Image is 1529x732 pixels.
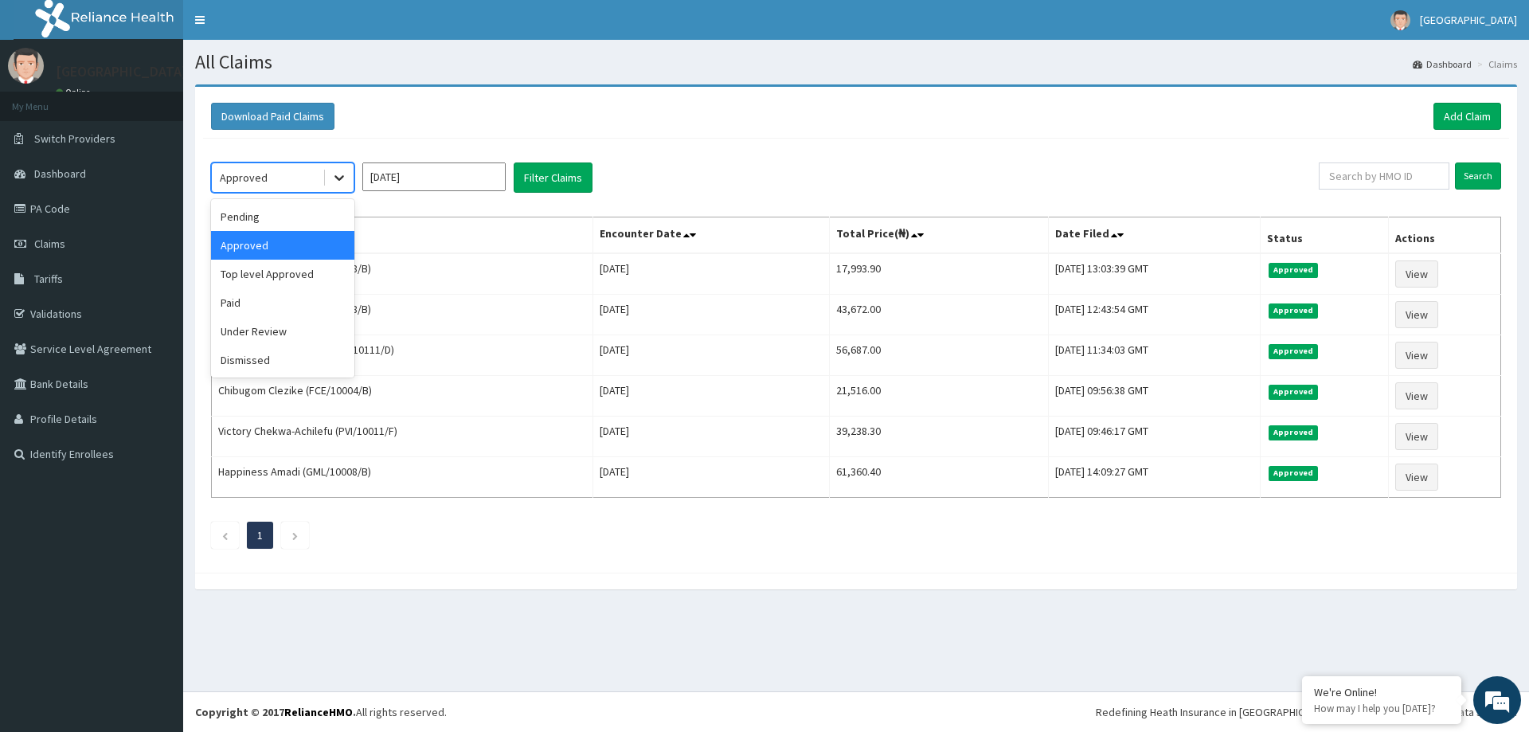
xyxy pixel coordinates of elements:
[83,89,268,110] div: Chat with us now
[211,231,354,260] div: Approved
[221,528,229,542] a: Previous page
[593,376,830,417] td: [DATE]
[1269,303,1319,318] span: Approved
[211,288,354,317] div: Paid
[195,705,356,719] strong: Copyright © 2017 .
[1269,385,1319,399] span: Approved
[211,103,334,130] button: Download Paid Claims
[183,691,1529,732] footer: All rights reserved.
[211,202,354,231] div: Pending
[1260,217,1389,254] th: Status
[34,237,65,251] span: Claims
[1395,342,1438,369] a: View
[261,8,299,46] div: Minimize live chat window
[1049,295,1260,335] td: [DATE] 12:43:54 GMT
[830,295,1049,335] td: 43,672.00
[212,335,593,376] td: [PERSON_NAME] Nwiyi (RPO/10111/D)
[1395,301,1438,328] a: View
[284,705,353,719] a: RelianceHMO
[56,65,187,79] p: [GEOGRAPHIC_DATA]
[1395,260,1438,288] a: View
[593,217,830,254] th: Encounter Date
[1269,263,1319,277] span: Approved
[212,417,593,457] td: Victory Chekwa-Achilefu (PVI/10011/F)
[1096,704,1517,720] div: Redefining Heath Insurance in [GEOGRAPHIC_DATA] using Telemedicine and Data Science!
[34,272,63,286] span: Tariffs
[1395,382,1438,409] a: View
[212,253,593,295] td: Happiness Amadi (GML/10008/B)
[8,48,44,84] img: User Image
[1473,57,1517,71] li: Claims
[1433,103,1501,130] a: Add Claim
[514,162,592,193] button: Filter Claims
[830,376,1049,417] td: 21,516.00
[291,528,299,542] a: Next page
[1319,162,1449,190] input: Search by HMO ID
[1049,417,1260,457] td: [DATE] 09:46:17 GMT
[212,295,593,335] td: Happiness Amadi (GML/10008/B)
[593,457,830,498] td: [DATE]
[212,457,593,498] td: Happiness Amadi (GML/10008/B)
[830,457,1049,498] td: 61,360.40
[1314,685,1449,699] div: We're Online!
[1413,57,1472,71] a: Dashboard
[1049,335,1260,376] td: [DATE] 11:34:03 GMT
[8,435,303,491] textarea: Type your message and hit 'Enter'
[34,131,115,146] span: Switch Providers
[56,87,94,98] a: Online
[830,335,1049,376] td: 56,687.00
[1389,217,1501,254] th: Actions
[1049,457,1260,498] td: [DATE] 14:09:27 GMT
[1049,376,1260,417] td: [DATE] 09:56:38 GMT
[211,260,354,288] div: Top level Approved
[257,528,263,542] a: Page 1 is your current page
[830,217,1049,254] th: Total Price(₦)
[593,417,830,457] td: [DATE]
[212,376,593,417] td: Chibugom Clezike (FCE/10004/B)
[1395,423,1438,450] a: View
[29,80,65,119] img: d_794563401_company_1708531726252_794563401
[830,417,1049,457] td: 39,238.30
[593,335,830,376] td: [DATE]
[1390,10,1410,30] img: User Image
[593,295,830,335] td: [DATE]
[1314,702,1449,715] p: How may I help you today?
[220,170,268,186] div: Approved
[211,346,354,374] div: Dismissed
[195,52,1517,72] h1: All Claims
[1269,466,1319,480] span: Approved
[1420,13,1517,27] span: [GEOGRAPHIC_DATA]
[211,317,354,346] div: Under Review
[1455,162,1501,190] input: Search
[593,253,830,295] td: [DATE]
[34,166,86,181] span: Dashboard
[92,201,220,362] span: We're online!
[1049,253,1260,295] td: [DATE] 13:03:39 GMT
[362,162,506,191] input: Select Month and Year
[1269,425,1319,440] span: Approved
[212,217,593,254] th: Name
[1395,464,1438,491] a: View
[1049,217,1260,254] th: Date Filed
[1269,344,1319,358] span: Approved
[830,253,1049,295] td: 17,993.90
